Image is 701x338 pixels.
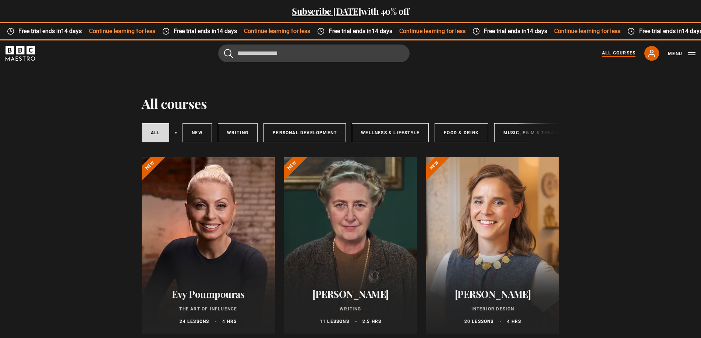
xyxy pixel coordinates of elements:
time: 14 days [213,28,234,35]
p: 4 hrs [507,318,521,325]
p: Writing [293,306,408,312]
a: All [142,123,170,142]
h1: All courses [142,96,207,111]
div: Continue learning for less [462,27,617,36]
p: Interior Design [435,306,551,312]
h2: Evy Poumpouras [151,288,266,300]
span: Free trial ends in [321,27,396,36]
time: 14 days [523,28,544,35]
a: Writing [218,123,258,142]
p: 24 lessons [180,318,209,325]
svg: BBC Maestro [6,46,35,61]
span: Free trial ends in [477,27,551,36]
a: Evy Poumpouras The Art of Influence 24 lessons 4 hrs New [142,157,275,334]
a: Music, Film & Theatre [494,123,573,142]
a: [PERSON_NAME] Interior Design 20 lessons 4 hrs New [426,157,560,334]
a: All Courses [602,50,635,57]
p: 2.5 hrs [362,318,381,325]
a: Food & Drink [435,123,488,142]
time: 14 days [678,28,699,35]
p: 11 lessons [320,318,349,325]
time: 14 days [368,28,389,35]
p: 4 hrs [222,318,237,325]
time: 14 days [58,28,78,35]
h2: [PERSON_NAME] [435,288,551,300]
a: New [183,123,212,142]
a: [PERSON_NAME] Writing 11 lessons 2.5 hrs New [284,157,417,334]
p: The Art of Influence [151,306,266,312]
button: Submit the search query [224,49,233,58]
a: Subscribe [DATE] [292,5,361,17]
div: Continue learning for less [152,27,307,36]
p: 20 lessons [464,318,494,325]
span: Free trial ends in [11,27,85,36]
div: Continue learning for less [307,27,462,36]
h2: [PERSON_NAME] [293,288,408,300]
a: Personal Development [263,123,346,142]
a: Wellness & Lifestyle [352,123,429,142]
button: Toggle navigation [668,50,695,57]
input: Search [218,45,410,62]
span: Free trial ends in [166,27,240,36]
